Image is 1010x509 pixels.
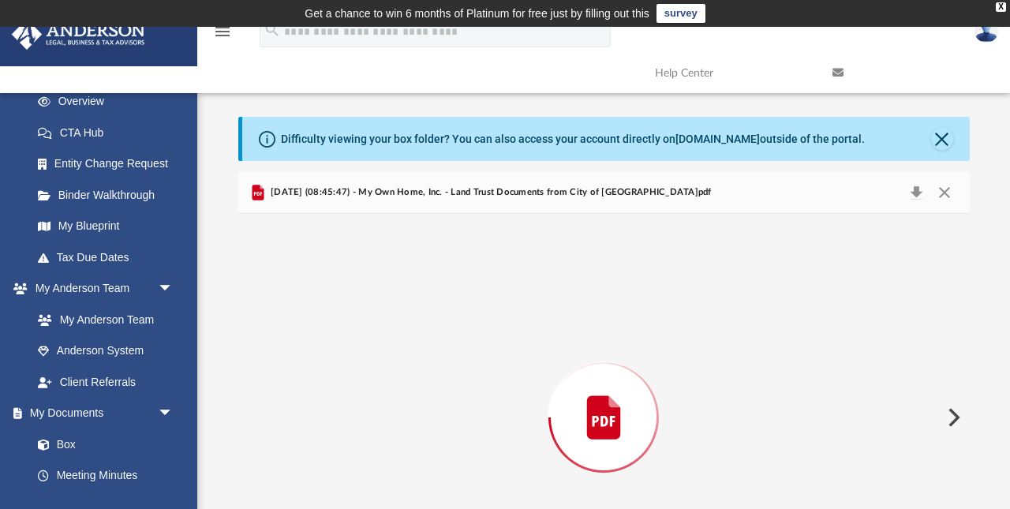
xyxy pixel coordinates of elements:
[281,131,865,148] div: Difficulty viewing your box folder? You can also access your account directly on outside of the p...
[903,182,931,204] button: Download
[930,182,959,204] button: Close
[22,211,189,242] a: My Blueprint
[267,185,712,200] span: [DATE] (08:45:47) - My Own Home, Inc. - Land Trust Documents from City of [GEOGRAPHIC_DATA]pdf
[11,273,189,305] a: My Anderson Teamarrow_drop_down
[213,22,232,41] i: menu
[22,460,189,492] a: Meeting Minutes
[158,273,189,305] span: arrow_drop_down
[996,2,1006,12] div: close
[264,21,281,39] i: search
[305,4,649,23] div: Get a chance to win 6 months of Platinum for free just by filling out this
[22,179,197,211] a: Binder Walkthrough
[22,429,181,460] a: Box
[974,20,998,43] img: User Pic
[22,86,197,118] a: Overview
[22,241,197,273] a: Tax Due Dates
[643,42,821,104] a: Help Center
[158,398,189,430] span: arrow_drop_down
[675,133,760,145] a: [DOMAIN_NAME]
[656,4,705,23] a: survey
[22,335,189,367] a: Anderson System
[22,117,197,148] a: CTA Hub
[931,128,953,150] button: Close
[22,304,181,335] a: My Anderson Team
[22,148,197,180] a: Entity Change Request
[11,398,189,429] a: My Documentsarrow_drop_down
[7,19,150,50] img: Anderson Advisors Platinum Portal
[213,30,232,41] a: menu
[22,366,189,398] a: Client Referrals
[935,395,970,440] button: Next File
